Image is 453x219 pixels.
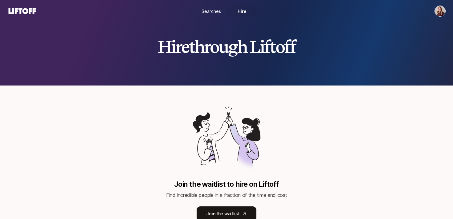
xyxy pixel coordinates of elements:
[238,8,247,14] span: Hire
[435,6,446,17] button: Liz Ernst
[226,6,257,17] a: Hire
[158,38,295,56] h2: Hire
[435,6,445,16] img: Liz Ernst
[196,6,226,17] a: Searches
[166,191,287,199] p: Find incredible people in a fraction of the time and cost
[189,36,295,57] span: through Liftoff
[202,8,221,14] span: Searches
[174,180,279,189] p: Join the waitlist to hire on Liftoff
